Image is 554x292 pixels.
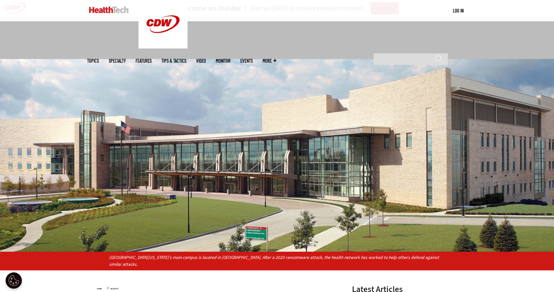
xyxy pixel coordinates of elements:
[138,43,188,50] a: CDW
[136,58,152,63] a: Features
[6,272,22,289] div: Cookie Settings
[89,7,129,13] img: Home
[161,58,186,63] a: Tips & Tactics
[97,287,102,290] a: Home
[110,287,119,290] a: Security
[87,58,99,63] span: Topics
[6,272,22,289] button: Open Preferences
[263,58,276,63] span: More
[109,58,126,63] span: Specialty
[453,7,464,14] div: User menu
[453,8,464,13] a: Log in
[240,58,253,63] a: Events
[216,58,231,63] a: MonITor
[196,58,206,63] a: Video
[97,285,335,290] div: »
[109,254,445,268] p: [GEOGRAPHIC_DATA][US_STATE]’s main campus is located in [GEOGRAPHIC_DATA]. After a 2020 ransomwar...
